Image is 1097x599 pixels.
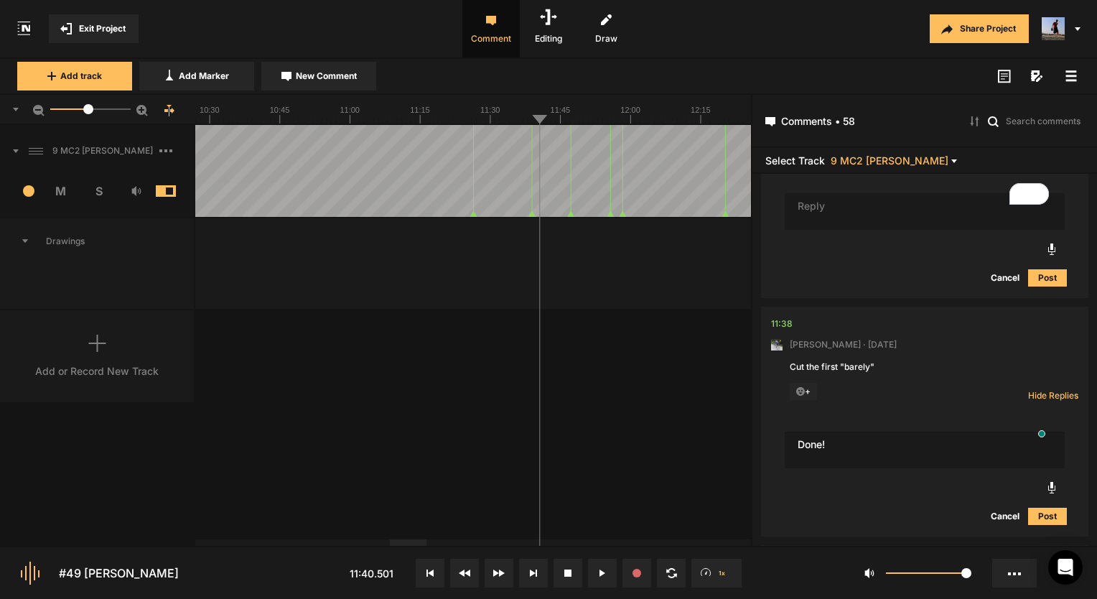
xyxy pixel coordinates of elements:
button: Cancel [982,508,1028,525]
span: M [42,182,80,200]
span: S [80,182,118,200]
span: Add track [60,70,102,83]
header: Comments • 58 [752,95,1097,148]
input: Search comments [1004,113,1084,128]
span: + [790,383,817,400]
div: Add or Record New Track [35,363,159,379]
div: 11:38.850 [771,317,793,331]
span: Exit Project [79,22,126,35]
text: 10:30 [200,106,220,114]
textarea: To enrich screen reader interactions, please activate Accessibility in Grammarly extension settings [785,193,1065,231]
img: ACg8ocJ5zrP0c3SJl5dKscm-Goe6koz8A9fWD7dpguHuX8DX5VIxymM=s96-c [1042,17,1065,40]
span: New Comment [296,70,357,83]
text: 11:30 [480,106,500,114]
text: 11:45 [551,106,571,114]
button: New Comment [261,62,376,90]
span: 11:40.501 [350,567,393,580]
header: Select Track [752,148,1097,174]
textarea: To enrich screen reader interactions, please activate Accessibility in Grammarly extension settings [785,432,1065,469]
span: Hide Replies [1028,389,1078,401]
button: Cancel [982,269,1028,287]
div: #49 [PERSON_NAME] [59,565,179,582]
button: 1x [691,559,742,588]
button: Add track [17,62,132,90]
button: Add Marker [139,62,254,90]
span: 9 MC2 [PERSON_NAME] [47,144,159,157]
text: 11:15 [410,106,430,114]
button: Post [1028,269,1067,287]
text: 10:45 [270,106,290,114]
img: ACg8ocLxXzHjWyafR7sVkIfmxRufCxqaSAR27SDjuE-ggbMy1qqdgD8=s96-c [771,339,783,350]
span: 9 MC2 [PERSON_NAME] [831,155,948,166]
button: Share Project [930,14,1029,43]
text: 12:15 [691,106,711,114]
button: Post [1028,508,1067,525]
span: [PERSON_NAME] · [DATE] [790,338,897,351]
text: 11:00 [340,106,360,114]
span: Add Marker [179,70,229,83]
div: Open Intercom Messenger [1048,550,1083,585]
div: Cut the first "barely" [790,361,1060,373]
text: 12:00 [620,106,640,114]
button: Exit Project [49,14,139,43]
